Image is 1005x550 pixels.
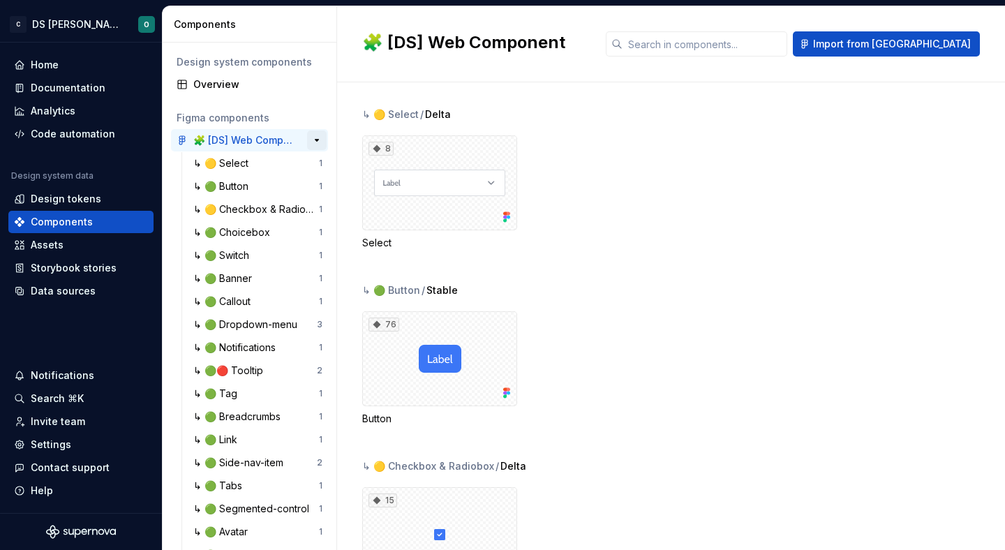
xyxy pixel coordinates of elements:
[319,411,322,422] div: 1
[8,257,154,279] a: Storybook stories
[319,388,322,399] div: 1
[188,382,328,405] a: ↳ 🟢 Tag1
[193,248,255,262] div: ↳ 🟢 Switch
[188,175,328,198] a: ↳ 🟢 Button1
[193,456,289,470] div: ↳ 🟢 Side-nav-item
[368,493,397,507] div: 15
[3,9,159,39] button: CDS [PERSON_NAME]O
[31,261,117,275] div: Storybook stories
[362,236,517,250] div: Select
[32,17,121,31] div: DS [PERSON_NAME]
[31,392,84,406] div: Search ⌘K
[8,480,154,502] button: Help
[193,272,258,285] div: ↳ 🟢 Banner
[193,341,281,355] div: ↳ 🟢 Notifications
[31,461,110,475] div: Contact support
[8,410,154,433] a: Invite team
[8,364,154,387] button: Notifications
[188,406,328,428] a: ↳ 🟢 Breadcrumbs1
[188,198,328,221] a: ↳ 🟡 Checkbox & Radiobox1
[319,296,322,307] div: 1
[319,158,322,169] div: 1
[426,283,458,297] span: Stable
[8,433,154,456] a: Settings
[8,54,154,76] a: Home
[188,359,328,382] a: ↳ 🟢🔴 Tooltip2
[188,152,328,174] a: ↳ 🟡 Select1
[368,142,394,156] div: 8
[193,179,254,193] div: ↳ 🟢 Button
[193,295,256,309] div: ↳ 🟢 Callout
[193,433,243,447] div: ↳ 🟢 Link
[319,526,322,537] div: 1
[319,181,322,192] div: 1
[362,311,517,426] div: 76Button
[8,211,154,233] a: Components
[8,77,154,99] a: Documentation
[317,457,322,468] div: 2
[420,107,424,121] span: /
[319,204,322,215] div: 1
[188,313,328,336] a: ↳ 🟢 Dropdown-menu3
[193,525,253,539] div: ↳ 🟢 Avatar
[188,336,328,359] a: ↳ 🟢 Notifications1
[188,244,328,267] a: ↳ 🟢 Switch1
[31,484,53,498] div: Help
[368,318,399,332] div: 76
[177,111,322,125] div: Figma components
[193,364,269,378] div: ↳ 🟢🔴 Tooltip
[193,410,286,424] div: ↳ 🟢 Breadcrumbs
[813,37,971,51] span: Import from [GEOGRAPHIC_DATA]
[31,215,93,229] div: Components
[362,412,517,426] div: Button
[317,319,322,330] div: 3
[177,55,322,69] div: Design system components
[319,250,322,261] div: 1
[193,156,254,170] div: ↳ 🟡 Select
[8,456,154,479] button: Contact support
[193,502,315,516] div: ↳ 🟢 Segmented-control
[31,192,101,206] div: Design tokens
[425,107,451,121] span: Delta
[188,452,328,474] a: ↳ 🟢 Side-nav-item2
[8,234,154,256] a: Assets
[8,123,154,145] a: Code automation
[8,280,154,302] a: Data sources
[193,318,303,332] div: ↳ 🟢 Dropdown-menu
[319,480,322,491] div: 1
[500,459,526,473] span: Delta
[31,238,64,252] div: Assets
[31,438,71,452] div: Settings
[11,170,94,181] div: Design system data
[144,19,149,30] div: O
[31,104,75,118] div: Analytics
[422,283,425,297] span: /
[319,227,322,238] div: 1
[188,267,328,290] a: ↳ 🟢 Banner1
[193,133,297,147] div: 🧩 [DS] Web Component
[319,273,322,284] div: 1
[317,365,322,376] div: 2
[193,225,276,239] div: ↳ 🟢 Choicebox
[31,81,105,95] div: Documentation
[31,415,85,429] div: Invite team
[31,58,59,72] div: Home
[46,525,116,539] svg: Supernova Logo
[8,387,154,410] button: Search ⌘K
[188,521,328,543] a: ↳ 🟢 Avatar1
[793,31,980,57] button: Import from [GEOGRAPHIC_DATA]
[496,459,499,473] span: /
[171,73,328,96] a: Overview
[362,459,494,473] div: ↳ 🟡 Checkbox & Radiobox
[319,434,322,445] div: 1
[188,498,328,520] a: ↳ 🟢 Segmented-control1
[188,429,328,451] a: ↳ 🟢 Link1
[362,31,589,54] h2: 🧩 [DS] Web Component
[31,369,94,382] div: Notifications
[188,290,328,313] a: ↳ 🟢 Callout1
[623,31,787,57] input: Search in components...
[188,221,328,244] a: ↳ 🟢 Choicebox1
[362,283,420,297] div: ↳ 🟢 Button
[10,16,27,33] div: C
